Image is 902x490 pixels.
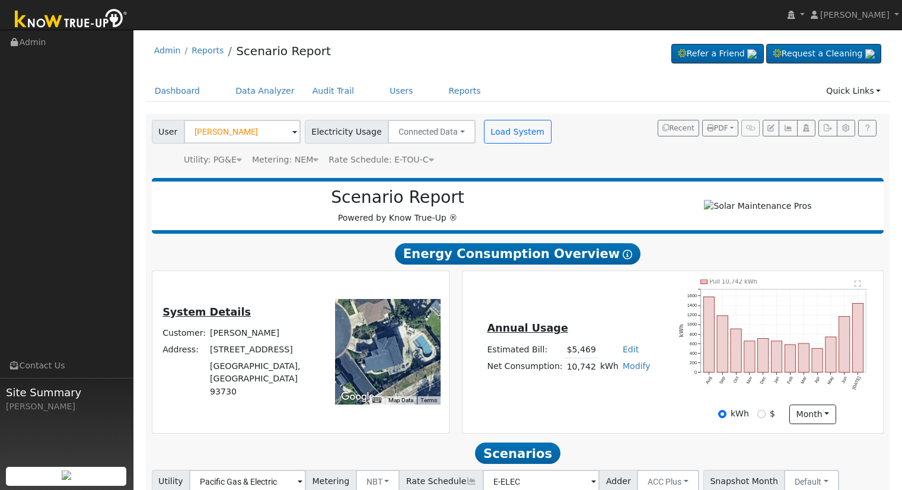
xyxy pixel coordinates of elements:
text: 0 [694,370,697,375]
text: Apr [814,376,821,384]
i: Show Help [623,250,632,259]
text: 1200 [687,312,697,317]
td: [GEOGRAPHIC_DATA], [GEOGRAPHIC_DATA] 93730 [208,358,319,400]
text: 800 [690,332,697,337]
td: [STREET_ADDRESS] [208,342,319,358]
text: May [827,376,835,386]
td: kWh [598,358,620,376]
text: Oct [732,376,740,384]
button: Load System [484,120,552,144]
a: Modify [623,361,651,371]
button: Connected Data [388,120,476,144]
span: User [152,120,184,144]
text: 400 [690,351,697,356]
img: Know True-Up [9,7,133,33]
div: Powered by Know True-Up ® [158,187,638,224]
a: Scenario Report [236,44,331,58]
td: $5,469 [565,341,598,358]
text: 200 [690,360,697,365]
h2: Scenario Report [164,187,632,208]
div: Utility: PG&E [184,154,242,166]
td: [PERSON_NAME] [208,324,319,341]
rect: onclick="" [853,303,863,372]
a: Edit [623,345,639,354]
input: $ [757,410,766,418]
a: Request a Cleaning [766,44,881,64]
text: Dec [759,376,767,385]
button: Export Interval Data [818,120,837,136]
a: Reports [192,46,224,55]
img: retrieve [865,49,875,59]
input: Select a User [184,120,301,144]
text: Jun [840,376,848,384]
text: Sep [718,376,726,385]
label: kWh [731,408,749,420]
rect: onclick="" [703,297,714,372]
div: Metering: NEM [252,154,318,166]
a: Audit Trail [304,80,363,102]
rect: onclick="" [731,329,741,372]
img: retrieve [747,49,757,59]
text: Pull 10,742 kWh [710,278,758,285]
rect: onclick="" [772,341,782,373]
a: Users [381,80,422,102]
text: Mar [799,376,808,385]
td: Estimated Bill: [485,341,565,358]
img: Google [338,389,377,405]
rect: onclick="" [812,348,823,372]
rect: onclick="" [717,316,728,372]
button: month [789,405,836,425]
text: Feb [786,376,794,384]
a: Terms (opens in new tab) [420,397,437,403]
td: Address: [161,342,208,358]
button: Settings [837,120,855,136]
text: 1400 [687,303,697,308]
button: Multi-Series Graph [779,120,797,136]
span: Electricity Usage [305,120,388,144]
u: System Details [162,306,251,318]
a: Admin [154,46,181,55]
rect: onclick="" [744,341,755,373]
rect: onclick="" [785,345,796,373]
button: Map Data [388,396,413,405]
button: Edit User [763,120,779,136]
img: Solar Maintenance Pros [704,200,811,212]
button: Recent [658,120,699,136]
text: 1600 [687,293,697,298]
span: [PERSON_NAME] [820,10,890,20]
input: kWh [718,410,726,418]
a: Data Analyzer [227,80,304,102]
text:  [855,280,861,287]
button: Login As [797,120,815,136]
text: 1000 [687,322,697,327]
span: Scenarios [475,443,560,464]
label: $ [770,408,775,420]
td: 10,742 [565,358,598,376]
a: Open this area in Google Maps (opens a new window) [338,389,377,405]
text: Nov [745,376,754,385]
text: Jan [773,376,780,384]
text: Aug [705,376,713,385]
td: Net Consumption: [485,358,565,376]
span: Energy Consumption Overview [395,243,640,265]
a: Help Link [858,120,876,136]
text: [DATE] [851,376,862,390]
a: Reports [440,80,490,102]
rect: onclick="" [758,339,769,373]
text: 600 [690,341,697,346]
span: Alias: HETOUC [329,155,434,164]
rect: onclick="" [798,343,809,373]
rect: onclick="" [825,337,836,373]
button: PDF [702,120,738,136]
text: kWh [679,324,685,338]
a: Refer a Friend [671,44,764,64]
img: retrieve [62,470,71,480]
span: Site Summary [6,384,127,400]
rect: onclick="" [839,317,850,373]
a: Dashboard [146,80,209,102]
u: Annual Usage [487,322,568,334]
span: PDF [707,124,728,132]
td: Customer: [161,324,208,341]
button: Keyboard shortcuts [372,396,381,405]
div: [PERSON_NAME] [6,400,127,413]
